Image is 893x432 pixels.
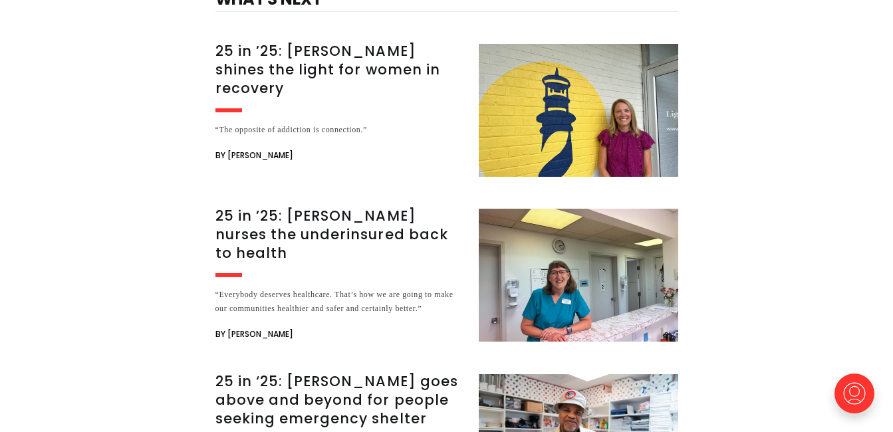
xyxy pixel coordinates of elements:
[479,44,678,177] img: 25 in ’25: Emily DuBose shines the light for women in recovery
[215,326,293,342] span: By [PERSON_NAME]
[215,123,463,137] div: “The opposite of addiction is connection.”
[215,209,678,342] a: 25 in ’25: [PERSON_NAME] nurses the underinsured back to health “Everybody deserves healthcare. T...
[215,42,463,98] h3: 25 in ’25: [PERSON_NAME] shines the light for women in recovery
[215,288,463,316] div: “Everybody deserves healthcare. That’s how we are going to make our communities healthier and saf...
[215,372,463,428] h3: 25 in ‘25: [PERSON_NAME] goes above and beyond for people seeking emergency shelter
[823,367,893,432] iframe: portal-trigger
[215,148,293,163] span: By [PERSON_NAME]
[215,44,678,177] a: 25 in ’25: [PERSON_NAME] shines the light for women in recovery “The opposite of addiction is con...
[215,207,463,263] h3: 25 in ’25: [PERSON_NAME] nurses the underinsured back to health
[479,209,678,342] img: 25 in ’25: Marilyn Metzler nurses the underinsured back to health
